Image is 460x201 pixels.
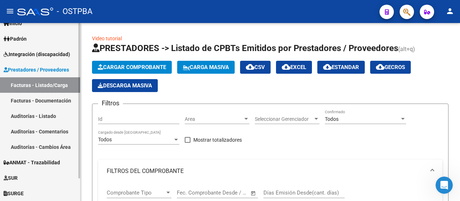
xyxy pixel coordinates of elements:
[185,116,243,122] span: Area
[255,116,313,122] span: Seleccionar Gerenciador
[92,43,398,53] span: PRESTADORES -> Listado de CPBTs Emitidos por Prestadores / Proveedores
[282,63,290,71] mat-icon: cloud_download
[107,167,425,175] mat-panel-title: FILTROS DEL COMPROBANTE
[212,189,247,196] input: Fecha fin
[177,61,235,74] button: Carga Masiva
[282,64,306,70] span: EXCEL
[177,189,206,196] input: Fecha inicio
[246,64,265,70] span: CSV
[370,61,411,74] button: Gecros
[4,174,18,182] span: SUR
[398,46,415,52] span: (alt+q)
[4,66,69,74] span: Prestadores / Proveedores
[376,64,405,70] span: Gecros
[6,7,14,15] mat-icon: menu
[323,63,332,71] mat-icon: cloud_download
[57,4,92,19] span: - OSTPBA
[98,64,166,70] span: Cargar Comprobante
[436,177,453,194] iframe: Intercom live chat
[183,64,229,70] span: Carga Masiva
[193,136,242,144] span: Mostrar totalizadores
[246,63,254,71] mat-icon: cloud_download
[98,160,442,183] mat-expansion-panel-header: FILTROS DEL COMPROBANTE
[4,19,22,27] span: Inicio
[4,50,70,58] span: Integración (discapacidad)
[323,64,359,70] span: Estandar
[92,61,172,74] button: Cargar Comprobante
[4,35,27,43] span: Padrón
[92,79,158,92] app-download-masive: Descarga masiva de comprobantes (adjuntos)
[446,7,454,15] mat-icon: person
[98,98,123,108] h3: Filtros
[98,82,152,89] span: Descarga Masiva
[249,189,258,197] button: Open calendar
[325,116,339,122] span: Todos
[98,137,112,142] span: Todos
[276,61,312,74] button: EXCEL
[240,61,271,74] button: CSV
[376,63,385,71] mat-icon: cloud_download
[4,159,60,166] span: ANMAT - Trazabilidad
[92,36,122,41] a: Video tutorial
[92,79,158,92] button: Descarga Masiva
[317,61,365,74] button: Estandar
[4,189,24,197] span: SURGE
[107,189,165,196] span: Comprobante Tipo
